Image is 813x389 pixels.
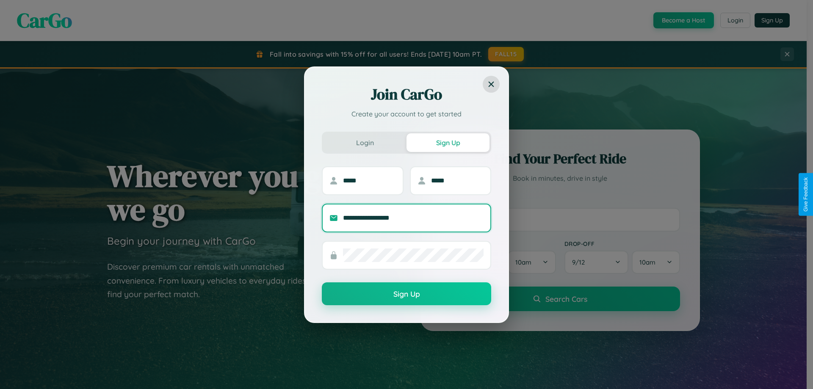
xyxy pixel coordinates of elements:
div: Give Feedback [803,177,809,212]
p: Create your account to get started [322,109,491,119]
button: Login [324,133,406,152]
button: Sign Up [406,133,489,152]
button: Sign Up [322,282,491,305]
h2: Join CarGo [322,84,491,105]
